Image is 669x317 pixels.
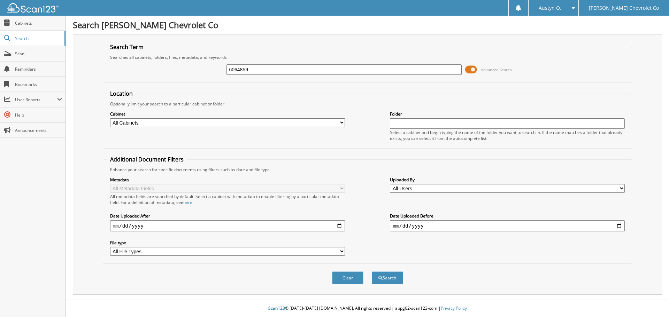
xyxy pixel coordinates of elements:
legend: Additional Document Filters [107,156,187,163]
span: Bookmarks [15,81,62,87]
legend: Search Term [107,43,147,51]
span: User Reports [15,97,57,103]
label: Cabinet [110,111,345,117]
input: start [110,220,345,231]
h1: Search [PERSON_NAME] Chevrolet Co [73,19,662,31]
span: Scan123 [268,305,285,311]
button: Clear [332,271,363,284]
input: end [390,220,625,231]
span: Search [15,35,61,41]
label: File type [110,240,345,246]
div: Enhance your search for specific documents using filters such as date and file type. [107,167,629,173]
div: Optionally limit your search to a particular cabinet or folder [107,101,629,107]
label: Folder [390,111,625,117]
label: Metadata [110,177,345,183]
span: Announcements [15,127,62,133]
span: [PERSON_NAME] Chevrolet Co [589,6,659,10]
iframe: Chat Widget [634,284,669,317]
img: scan123-logo-white.svg [7,3,59,13]
div: Searches all cabinets, folders, files, metadata, and keywords [107,54,629,60]
legend: Location [107,90,136,97]
a: Privacy Policy [441,305,467,311]
div: Select a cabinet and begin typing the name of the folder you want to search in. If the name match... [390,129,625,141]
span: Austyn O. [539,6,561,10]
a: here [183,199,192,205]
span: Cabinets [15,20,62,26]
label: Uploaded By [390,177,625,183]
div: © [DATE]-[DATE] [DOMAIN_NAME]. All rights reserved | appg02-scan123-com | [66,300,669,317]
span: Help [15,112,62,118]
span: Advanced Search [481,67,512,72]
label: Date Uploaded Before [390,213,625,219]
span: Scan [15,51,62,57]
button: Search [372,271,403,284]
div: All metadata fields are searched by default. Select a cabinet with metadata to enable filtering b... [110,193,345,205]
span: Reminders [15,66,62,72]
label: Date Uploaded After [110,213,345,219]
